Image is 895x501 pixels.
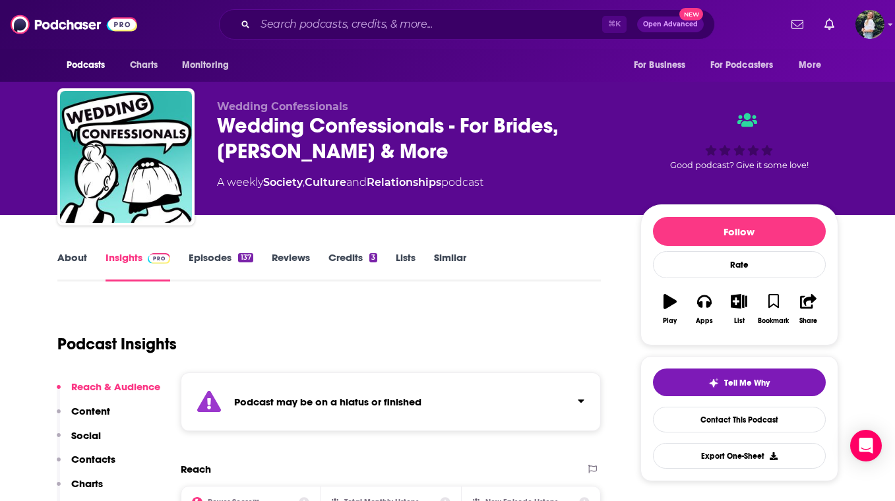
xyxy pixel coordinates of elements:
p: Content [71,405,110,417]
div: Bookmark [758,317,789,325]
span: Logged in as ginny24232 [855,10,884,39]
div: Search podcasts, credits, & more... [219,9,715,40]
h2: Reach [181,463,211,475]
button: Share [791,285,825,333]
button: open menu [625,53,702,78]
button: Content [57,405,110,429]
span: and [346,176,367,189]
span: Monitoring [182,56,229,74]
span: New [679,8,703,20]
p: Social [71,429,101,442]
h1: Podcast Insights [57,334,177,354]
section: Click to expand status details [181,372,602,431]
span: ⌘ K [602,16,627,33]
span: Charts [130,56,158,74]
button: Open AdvancedNew [637,16,704,32]
a: Relationships [367,176,441,189]
button: open menu [57,53,123,78]
span: Wedding Confessionals [217,100,348,113]
button: Contacts [57,453,115,477]
input: Search podcasts, credits, & more... [255,14,602,35]
a: Similar [434,251,466,281]
a: Culture [305,176,346,189]
button: open menu [173,53,246,78]
span: Podcasts [67,56,106,74]
a: Credits3 [328,251,377,281]
a: Show notifications dropdown [786,13,809,36]
button: Show profile menu [855,10,884,39]
span: For Business [634,56,686,74]
button: open menu [789,53,838,78]
img: Podchaser Pro [148,253,171,264]
button: Social [57,429,101,454]
span: For Podcasters [710,56,774,74]
strong: Podcast may be on a hiatus or finished [234,396,421,408]
div: List [734,317,745,325]
div: A weekly podcast [217,175,483,191]
div: 3 [369,253,377,262]
span: , [303,176,305,189]
div: Open Intercom Messenger [850,430,882,461]
div: Rate [653,251,826,278]
button: Apps [687,285,722,333]
div: Play [663,317,677,325]
button: Play [653,285,687,333]
span: More [799,56,821,74]
img: Podchaser - Follow, Share and Rate Podcasts [11,12,137,37]
div: Apps [696,317,713,325]
a: Episodes137 [189,251,253,281]
div: 137 [238,253,253,262]
a: Lists [396,251,416,281]
span: Open Advanced [643,21,698,28]
div: Share [799,317,817,325]
span: Tell Me Why [724,378,770,388]
button: Bookmark [756,285,791,333]
p: Charts [71,477,103,490]
img: Wedding Confessionals - For Brides, Grooms & More [60,91,192,223]
p: Reach & Audience [71,380,160,393]
a: InsightsPodchaser Pro [106,251,171,281]
img: User Profile [855,10,884,39]
a: Show notifications dropdown [819,13,840,36]
button: open menu [702,53,793,78]
a: Contact This Podcast [653,407,826,432]
button: Export One-Sheet [653,443,826,469]
button: Follow [653,217,826,246]
span: Good podcast? Give it some love! [670,160,809,170]
div: Good podcast? Give it some love! [640,100,838,182]
p: Contacts [71,453,115,465]
button: List [722,285,756,333]
a: About [57,251,87,281]
a: Reviews [272,251,310,281]
a: Society [263,176,303,189]
a: Charts [121,53,166,78]
img: tell me why sparkle [708,378,719,388]
button: Reach & Audience [57,380,160,405]
button: tell me why sparkleTell Me Why [653,368,826,396]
